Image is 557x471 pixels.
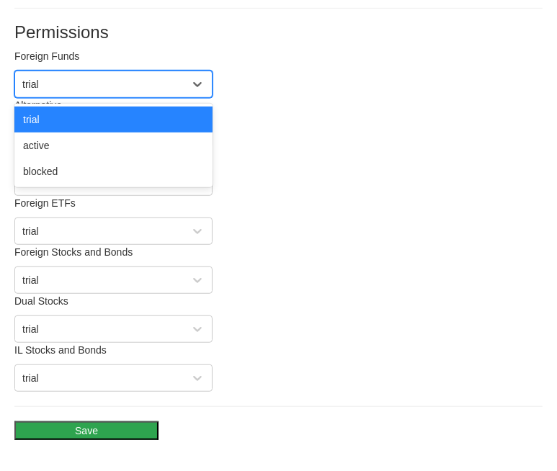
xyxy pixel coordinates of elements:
[14,107,213,133] div: trial
[14,421,159,440] button: Save
[14,147,543,161] p: IL ETFs
[14,158,213,184] div: blocked
[14,196,543,210] p: Foreign ETFs
[22,77,39,91] div: trial
[14,49,543,63] p: Foreign Funds
[22,273,39,287] div: trial
[14,133,213,158] div: active
[22,322,39,336] div: trial
[14,294,543,308] p: Dual Stocks
[14,245,543,259] p: Foreign Stocks and Bonds
[22,371,39,385] div: trial
[14,98,543,112] p: Alternative
[22,224,39,238] div: trial
[14,23,543,42] h3: Permissions
[14,343,543,357] p: IL Stocks and Bonds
